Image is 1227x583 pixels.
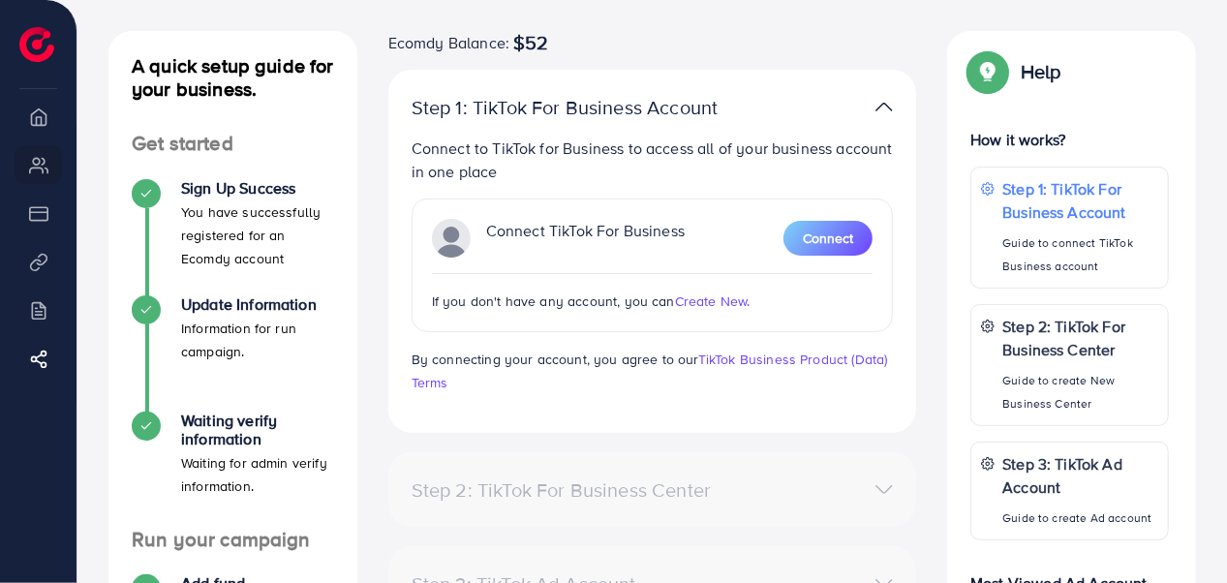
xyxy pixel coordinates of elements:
[108,54,357,101] h4: A quick setup guide for your business.
[108,295,357,412] li: Update Information
[181,200,334,270] p: You have successfully registered for an Ecomdy account
[1002,177,1158,224] p: Step 1: TikTok For Business Account
[108,528,357,552] h4: Run your campaign
[1021,60,1061,83] p: Help
[1002,506,1158,530] p: Guide to create Ad account
[412,96,722,119] p: Step 1: TikTok For Business Account
[1002,369,1158,415] p: Guide to create New Business Center
[19,27,54,62] img: logo
[783,221,873,256] button: Connect
[1002,315,1158,361] p: Step 2: TikTok For Business Center
[181,179,334,198] h4: Sign Up Success
[181,412,334,448] h4: Waiting verify information
[432,291,675,311] span: If you don't have any account, you can
[108,132,357,156] h4: Get started
[675,291,751,311] span: Create New.
[486,219,685,258] p: Connect TikTok For Business
[1002,452,1158,499] p: Step 3: TikTok Ad Account
[412,137,894,183] p: Connect to TikTok for Business to access all of your business account in one place
[875,93,893,121] img: TikTok partner
[803,229,853,248] span: Connect
[388,31,509,54] span: Ecomdy Balance:
[970,54,1005,89] img: Popup guide
[108,179,357,295] li: Sign Up Success
[412,348,894,394] p: By connecting your account, you agree to our
[513,31,548,54] span: $52
[181,295,334,314] h4: Update Information
[1002,231,1158,278] p: Guide to connect TikTok Business account
[108,412,357,528] li: Waiting verify information
[432,219,471,258] img: TikTok partner
[181,451,334,498] p: Waiting for admin verify information.
[181,317,334,363] p: Information for run campaign.
[970,128,1169,151] p: How it works?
